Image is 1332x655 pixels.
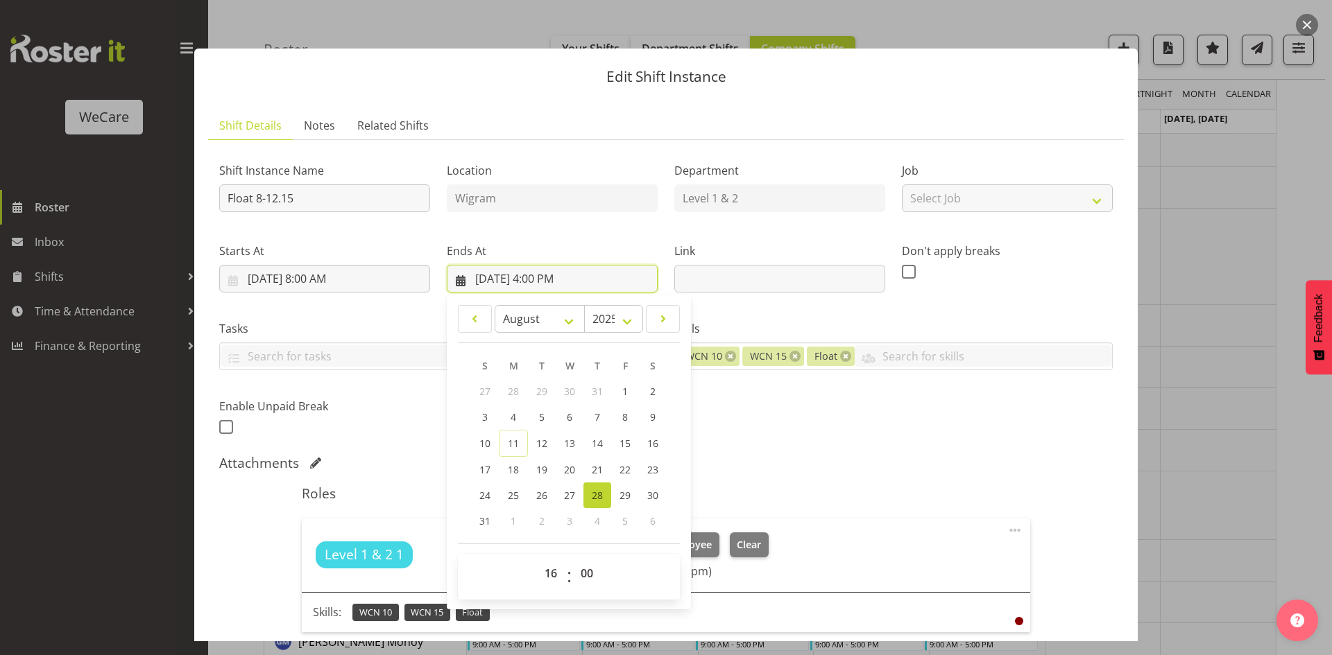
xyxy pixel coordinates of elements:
a: 7 [583,404,611,430]
span: : [567,559,572,594]
span: 21 [592,463,603,476]
span: 30 [647,489,658,502]
span: Float [814,349,837,364]
span: 17 [479,463,490,476]
h5: Attachments [219,455,299,471]
span: WCN 15 [411,606,443,619]
span: 10 [479,437,490,450]
span: 25 [508,489,519,502]
span: 27 [564,489,575,502]
input: Search for skills [855,345,1112,367]
label: Tasks [219,320,658,337]
span: 23 [647,463,658,476]
span: 1 [511,514,516,527]
span: 6 [567,410,572,423]
span: 27 [479,385,490,398]
span: WCN 10 [359,606,392,619]
a: 6 [556,404,583,430]
span: Related Shifts [357,117,429,134]
span: M [509,359,518,372]
a: 11 [499,430,528,457]
a: 3 [471,404,499,430]
span: S [650,359,656,372]
h6: (8:00am - 4:00pm) [619,564,769,578]
button: Feedback - Show survey [1306,280,1332,374]
span: 16 [647,437,658,450]
span: Notes [304,117,335,134]
span: S [482,359,488,372]
button: Clear [730,532,769,557]
span: 2 [539,514,545,527]
span: 20 [564,463,575,476]
a: 25 [499,482,528,508]
a: 8 [611,404,639,430]
label: Don't apply breaks [902,243,1113,259]
span: Shift Details [219,117,282,134]
a: 29 [611,482,639,508]
span: 14 [592,437,603,450]
p: Edit Shift Instance [208,69,1124,84]
p: Skills: [313,604,341,620]
label: Location [447,162,658,179]
span: 28 [592,489,603,502]
span: 19 [536,463,547,476]
span: 15 [620,437,631,450]
span: 5 [622,514,628,527]
label: Job [902,162,1113,179]
a: 2 [639,378,667,404]
span: W [565,359,574,372]
span: 13 [564,437,575,450]
a: 28 [583,482,611,508]
span: 11 [508,437,519,450]
span: Float [462,606,483,619]
a: 1 [611,378,639,404]
span: 6 [650,514,656,527]
label: Link [674,243,885,259]
span: 12 [536,437,547,450]
a: 15 [611,430,639,457]
label: Enable Unpaid Break [219,398,430,414]
span: 31 [592,385,603,398]
a: 20 [556,457,583,482]
span: Level 1 & 2 1 [325,545,404,565]
span: 3 [567,514,572,527]
a: 12 [528,430,556,457]
input: Click to select... [219,265,430,292]
label: Starts At [219,243,430,259]
span: 22 [620,463,631,476]
a: 30 [639,482,667,508]
span: 29 [620,489,631,502]
a: 4 [499,404,528,430]
a: 21 [583,457,611,482]
a: 23 [639,457,667,482]
a: 14 [583,430,611,457]
a: 13 [556,430,583,457]
input: Click to select... [447,265,658,292]
a: 10 [471,430,499,457]
span: 24 [479,489,490,502]
a: 31 [471,508,499,534]
span: 3 [482,410,488,423]
span: 7 [595,410,600,423]
a: 5 [528,404,556,430]
span: 2 [650,385,656,398]
label: Skills [674,320,1113,337]
h5: Roles [302,485,1030,502]
span: WCN 15 [750,349,787,364]
a: 16 [639,430,667,457]
span: 29 [536,385,547,398]
span: T [539,359,545,372]
span: 4 [511,410,516,423]
label: Ends At [447,243,658,259]
a: 18 [499,457,528,482]
a: 22 [611,457,639,482]
a: 24 [471,482,499,508]
img: help-xxl-2.png [1290,613,1304,627]
a: 19 [528,457,556,482]
div: User is clocked out [1015,617,1023,625]
span: 4 [595,514,600,527]
input: Search for tasks [220,345,657,367]
span: Feedback [1313,294,1325,342]
span: 26 [536,489,547,502]
span: 5 [539,410,545,423]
